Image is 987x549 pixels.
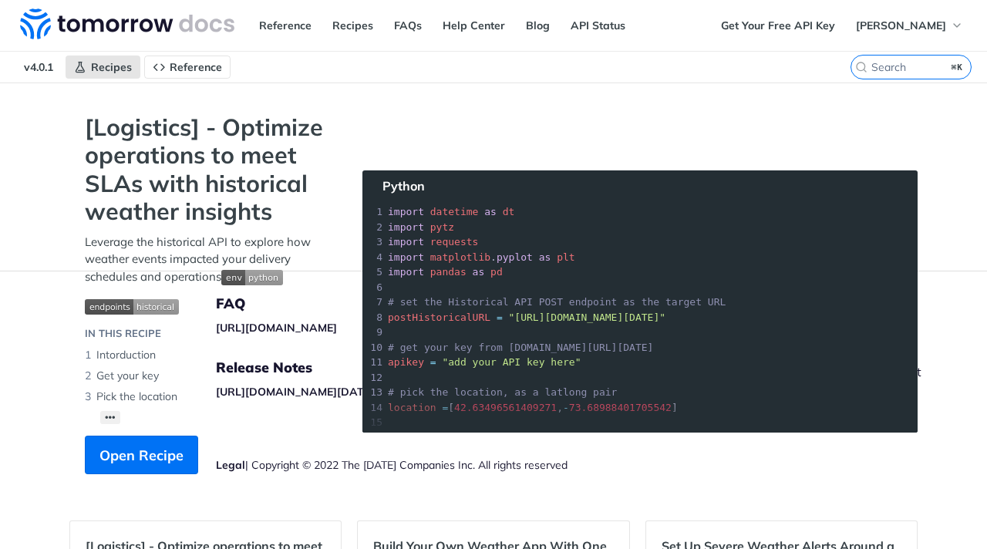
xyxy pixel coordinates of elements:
svg: Search [855,61,867,73]
a: FAQs [386,14,430,37]
button: [PERSON_NAME] [847,14,972,37]
span: [PERSON_NAME] [856,19,946,32]
img: endpoint [85,299,179,315]
strong: [Logistics] - Optimize operations to meet SLAs with historical weather insights [85,113,332,226]
div: IN THIS RECIPE [85,326,161,342]
a: Help Center [434,14,514,37]
a: Get Your Free API Key [712,14,844,37]
li: Pick the location [85,386,332,407]
li: Intorduction [85,345,332,365]
span: Open Recipe [99,445,184,466]
p: Leverage the historical API to explore how weather events impacted your delivery schedules and op... [85,234,332,286]
li: Get your key [85,365,332,386]
span: Expand image [85,297,332,315]
span: Reference [170,60,222,74]
span: Recipes [91,60,132,74]
a: Reference [144,56,231,79]
img: env [221,270,283,285]
span: Expand image [221,269,283,284]
a: Reference [251,14,320,37]
kbd: ⌘K [948,59,967,75]
a: Recipes [66,56,140,79]
img: Tomorrow.io Weather API Docs [20,8,234,39]
a: API Status [562,14,634,37]
span: v4.0.1 [15,56,62,79]
a: Recipes [324,14,382,37]
button: ••• [100,411,120,424]
button: Open Recipe [85,436,198,474]
a: Blog [517,14,558,37]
